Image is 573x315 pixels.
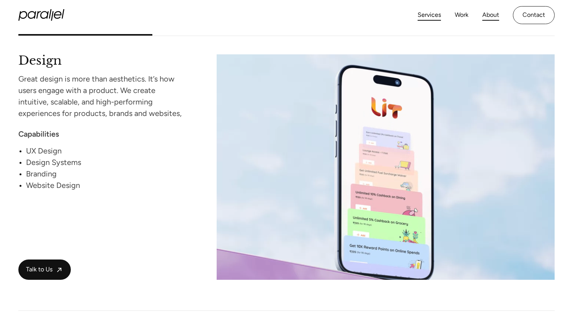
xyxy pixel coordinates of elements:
a: About [482,10,499,21]
a: home [18,9,64,21]
a: Services [418,10,441,21]
h2: Design [18,54,188,65]
div: Branding [26,168,188,180]
span: Talk to Us [26,266,52,274]
div: Website Design [26,180,188,191]
div: Capabilities [18,128,188,140]
div: Design Systems [26,157,188,168]
a: Work [455,10,469,21]
a: Talk to Us [18,260,71,280]
div: UX Design [26,145,188,157]
div: Great design is more than aesthetics. It’s how users engage with a product. We create intuitive, ... [18,73,188,119]
a: Contact [513,6,555,24]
